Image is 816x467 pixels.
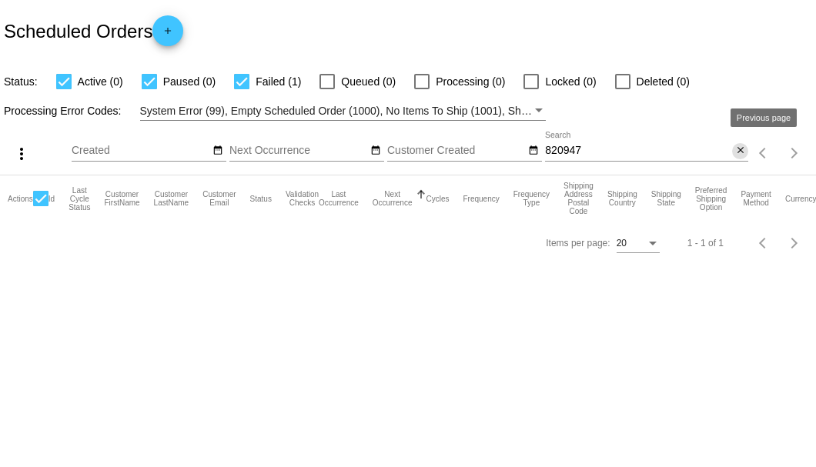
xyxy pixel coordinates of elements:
[528,145,539,157] mat-icon: date_range
[319,190,359,207] button: Change sorting for LastOccurrenceUtc
[12,145,31,163] mat-icon: more_vert
[48,194,55,203] button: Change sorting for Id
[545,72,596,91] span: Locked (0)
[732,143,748,159] button: Clear
[387,145,526,157] input: Customer Created
[78,72,123,91] span: Active (0)
[748,138,779,168] button: Previous page
[256,72,301,91] span: Failed (1)
[779,228,810,259] button: Next page
[426,194,449,203] button: Change sorting for Cycles
[545,145,732,157] input: Search
[212,145,223,157] mat-icon: date_range
[163,72,216,91] span: Paused (0)
[69,186,90,212] button: Change sorting for LastProcessingCycleId
[202,190,236,207] button: Change sorting for CustomerEmail
[250,194,272,203] button: Change sorting for Status
[341,72,396,91] span: Queued (0)
[4,105,122,117] span: Processing Error Codes:
[72,145,210,157] input: Created
[4,75,38,88] span: Status:
[735,145,746,157] mat-icon: close
[637,72,690,91] span: Deleted (0)
[513,190,550,207] button: Change sorting for FrequencyType
[8,175,33,222] mat-header-cell: Actions
[617,238,627,249] span: 20
[607,190,637,207] button: Change sorting for ShippingCountry
[651,190,681,207] button: Change sorting for ShippingState
[286,175,319,222] mat-header-cell: Validation Checks
[229,145,368,157] input: Next Occurrence
[4,15,183,46] h2: Scheduled Orders
[436,72,505,91] span: Processing (0)
[695,186,727,212] button: Change sorting for PreferredShippingOption
[373,190,413,207] button: Change sorting for NextOccurrenceUtc
[748,228,779,259] button: Previous page
[159,25,177,44] mat-icon: add
[617,239,660,249] mat-select: Items per page:
[154,190,189,207] button: Change sorting for CustomerLastName
[564,182,594,215] button: Change sorting for ShippingPostcode
[104,190,139,207] button: Change sorting for CustomerFirstName
[779,138,810,168] button: Next page
[140,102,547,121] mat-select: Filter by Processing Error Codes
[687,238,724,249] div: 1 - 1 of 1
[546,238,610,249] div: Items per page:
[463,194,499,203] button: Change sorting for Frequency
[741,190,771,207] button: Change sorting for PaymentMethod.Type
[370,145,381,157] mat-icon: date_range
